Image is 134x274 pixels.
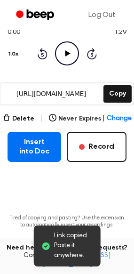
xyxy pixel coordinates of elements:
[3,114,34,124] button: Delete
[49,114,132,124] button: Never Expires|Change
[54,231,93,261] span: Link copied. Paste it anywhere.
[107,114,131,124] span: Change
[114,28,126,38] span: 1:29
[102,114,105,124] span: |
[103,85,131,103] button: Copy
[67,132,126,162] button: Record
[8,132,61,162] button: Insert into Doc
[42,252,110,267] a: [EMAIL_ADDRESS][DOMAIN_NAME]
[9,6,63,24] a: Beep
[8,46,22,62] button: 1.0x
[40,113,43,124] span: |
[6,252,128,268] span: Contact us
[79,4,125,26] a: Log Out
[8,215,126,229] p: Tired of copying and pasting? Use the extension to automatically insert your recordings.
[8,28,20,38] span: 0:00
